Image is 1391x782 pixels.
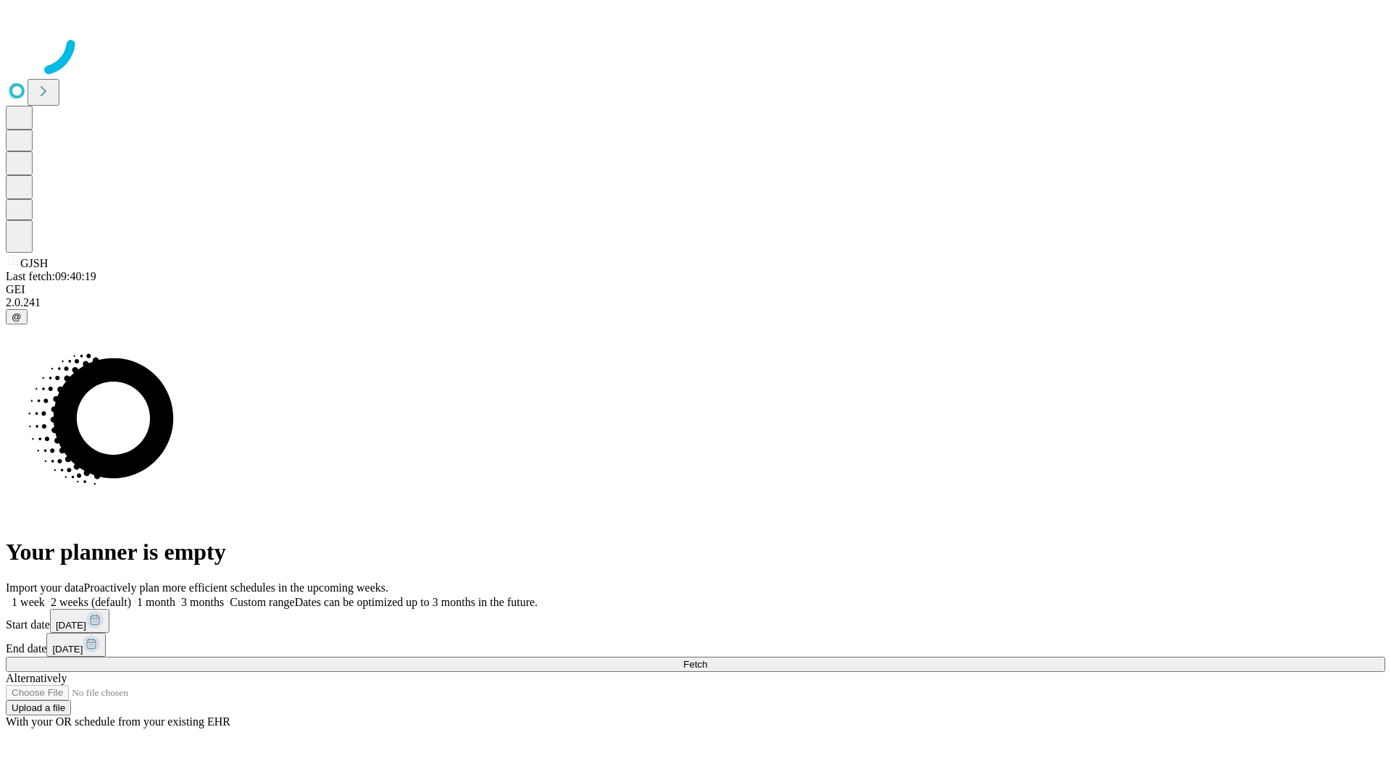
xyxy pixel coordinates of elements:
[6,715,230,728] span: With your OR schedule from your existing EHR
[6,700,71,715] button: Upload a file
[51,596,131,608] span: 2 weeks (default)
[12,311,22,322] span: @
[6,657,1385,672] button: Fetch
[230,596,294,608] span: Custom range
[6,581,84,594] span: Import your data
[84,581,388,594] span: Proactively plan more efficient schedules in the upcoming weeks.
[12,596,45,608] span: 1 week
[6,283,1385,296] div: GEI
[683,659,707,670] span: Fetch
[6,270,96,282] span: Last fetch: 09:40:19
[6,539,1385,566] h1: Your planner is empty
[6,633,1385,657] div: End date
[56,620,86,631] span: [DATE]
[295,596,538,608] span: Dates can be optimized up to 3 months in the future.
[50,609,109,633] button: [DATE]
[6,309,28,324] button: @
[6,296,1385,309] div: 2.0.241
[181,596,224,608] span: 3 months
[20,257,48,269] span: GJSH
[6,609,1385,633] div: Start date
[52,644,83,655] span: [DATE]
[6,672,67,684] span: Alternatively
[137,596,175,608] span: 1 month
[46,633,106,657] button: [DATE]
